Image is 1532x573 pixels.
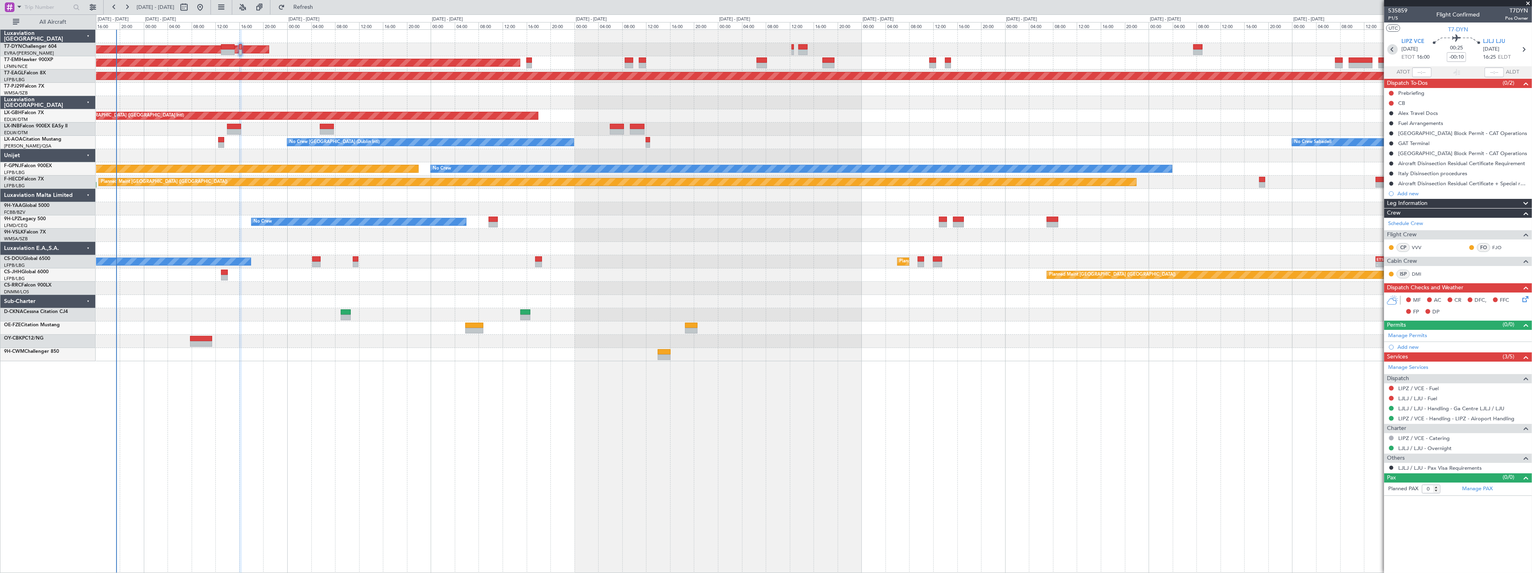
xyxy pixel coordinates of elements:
span: (0/2) [1503,79,1515,87]
a: LJLJ / LJU - Handling - Ga Centre LJLJ / LJU [1398,405,1504,412]
div: [DATE] - [DATE] [1293,16,1324,23]
div: 00:00 [287,22,311,29]
span: FP [1413,308,1419,316]
div: 00:00 [431,22,455,29]
span: T7-EMI [4,57,20,62]
span: 9H-VSLK [4,230,24,235]
div: FO [1477,243,1490,252]
div: 04:00 [455,22,479,29]
div: 16:00 [670,22,694,29]
span: Permits [1387,321,1406,330]
a: Manage Permits [1388,332,1427,340]
span: OY-CBK [4,336,22,341]
span: [DATE] - [DATE] [137,4,174,11]
div: ETSI [1377,257,1395,262]
span: LX-INB [4,124,20,129]
a: LFPB/LBG [4,276,25,282]
div: 20:00 [981,22,1005,29]
div: 16:00 [814,22,838,29]
span: LX-GBH [4,111,22,115]
span: 16:00 [1417,53,1430,61]
span: [DATE] [1402,45,1418,53]
span: Flight Crew [1387,230,1417,239]
span: T7-EAGL [4,71,24,76]
span: (0/0) [1503,320,1515,329]
span: CS-JHH [4,270,21,274]
span: OE-FZE [4,323,21,327]
a: WMSA/SZB [4,236,28,242]
a: T7-PJ29Falcon 7X [4,84,44,89]
div: Aircraft Disinsection Residual Certificate Requirement [1398,160,1525,167]
div: Planned Maint [GEOGRAPHIC_DATA] ([GEOGRAPHIC_DATA]) [900,256,1026,268]
span: CR [1454,297,1461,305]
div: 00:00 [861,22,886,29]
div: 12:00 [359,22,383,29]
span: AC [1434,297,1441,305]
div: 12:00 [790,22,814,29]
button: UTC [1386,25,1400,32]
div: [GEOGRAPHIC_DATA] Block Permit - CAT Operations [1398,130,1527,137]
span: D-CKNA [4,309,23,314]
a: 9H-YAAGlobal 5000 [4,203,49,208]
a: CS-DOUGlobal 6500 [4,256,50,261]
div: [DATE] - [DATE] [1150,16,1181,23]
div: No Crew [254,216,272,228]
div: [GEOGRAPHIC_DATA] Block Permit - CAT Operations [1398,150,1527,157]
span: Cabin Crew [1387,257,1417,266]
span: ATOT [1397,68,1410,76]
div: 08:00 [192,22,216,29]
span: F-GPNJ [4,164,21,168]
span: LIPZ VCE [1402,38,1425,46]
div: 20:00 [1268,22,1293,29]
div: 00:00 [1149,22,1173,29]
div: 16:00 [239,22,264,29]
a: LFPB/LBG [4,262,25,268]
div: 08:00 [766,22,790,29]
div: 08:00 [1340,22,1364,29]
div: CP [1397,243,1410,252]
span: Others [1387,454,1405,463]
span: CS-RRC [4,283,21,288]
div: 00:00 [144,22,168,29]
div: [DATE] - [DATE] [432,16,463,23]
a: LFPB/LBG [4,170,25,176]
div: 00:00 [575,22,599,29]
div: 20:00 [1125,22,1149,29]
span: FFC [1500,297,1509,305]
a: LFMN/NCE [4,63,28,70]
a: LIPZ / VCE - Handling - LIPZ - Airoport Handling [1398,415,1514,422]
span: 9H-LPZ [4,217,20,221]
span: T7-DYN [1448,25,1468,34]
div: Italy Disinsection procedures [1398,170,1467,177]
a: T7-EMIHawker 900XP [4,57,53,62]
div: 04:00 [1173,22,1197,29]
button: All Aircraft [9,16,87,29]
div: 16:00 [527,22,551,29]
a: LIPZ / VCE - Fuel [1398,385,1439,392]
div: 20:00 [120,22,144,29]
div: [DATE] - [DATE] [1006,16,1037,23]
div: 12:00 [646,22,670,29]
a: LJLJ / LJU - Overnight [1398,445,1452,452]
div: 12:00 [1221,22,1245,29]
span: T7-PJ29 [4,84,22,89]
a: T7-DYNChallenger 604 [4,44,57,49]
span: Refresh [286,4,320,10]
span: P1/5 [1388,15,1407,22]
div: 04:00 [886,22,910,29]
span: 9H-YAA [4,203,22,208]
div: 08:00 [909,22,933,29]
div: 08:00 [335,22,359,29]
span: DFC, [1475,297,1487,305]
div: 04:00 [1316,22,1340,29]
div: 04:00 [1029,22,1053,29]
div: - [1377,262,1395,267]
div: 12:00 [1364,22,1388,29]
div: Planned Maint [GEOGRAPHIC_DATA] ([GEOGRAPHIC_DATA]) [101,176,227,188]
a: WMSA/SZB [4,90,28,96]
div: 00:00 [1292,22,1316,29]
div: 20:00 [263,22,287,29]
div: 20:00 [550,22,575,29]
a: D-CKNACessna Citation CJ4 [4,309,68,314]
span: 16:25 [1483,53,1496,61]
